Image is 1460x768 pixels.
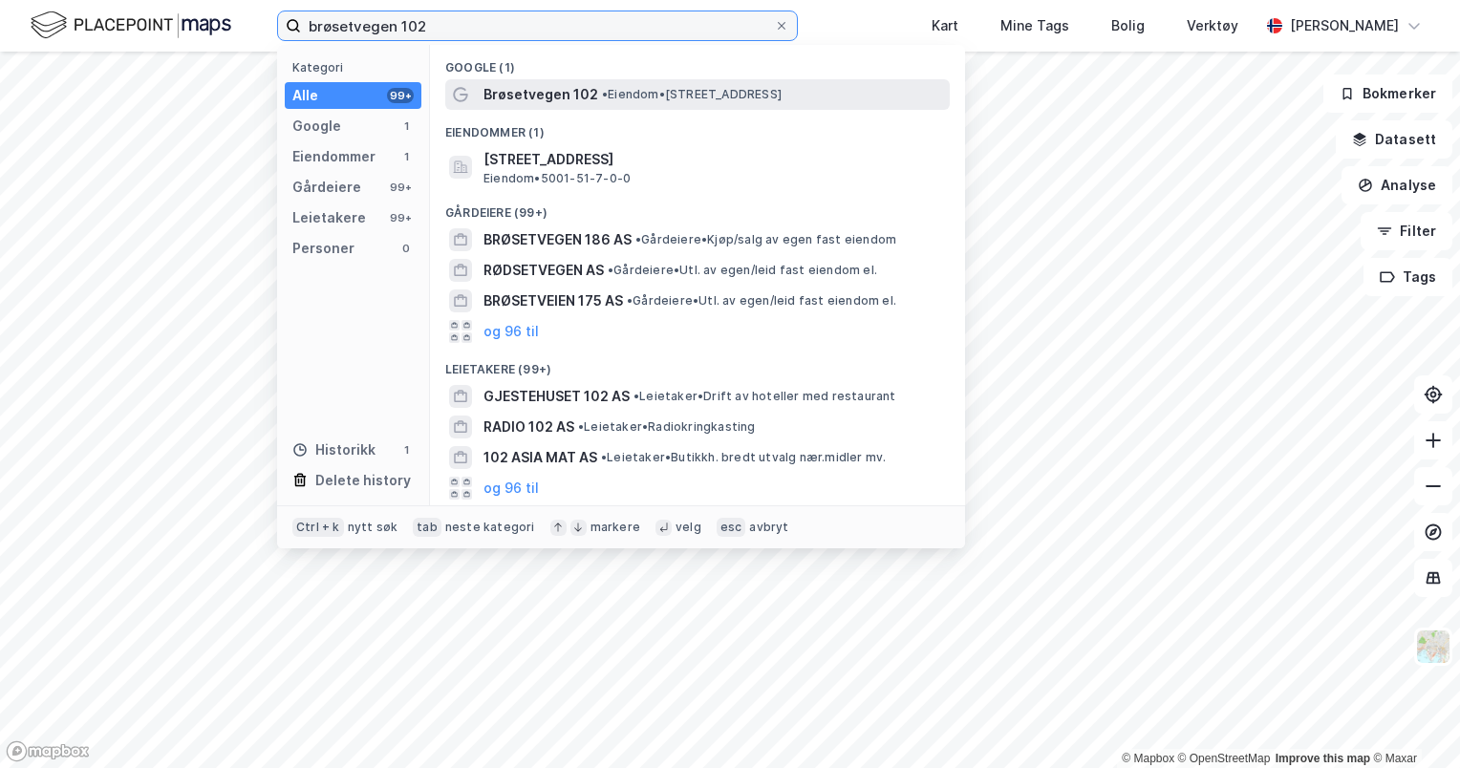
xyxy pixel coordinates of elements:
[483,385,630,408] span: GJESTEHUSET 102 AS
[717,518,746,537] div: esc
[430,503,965,538] div: Historikk (1)
[676,520,701,535] div: velg
[1336,120,1452,159] button: Datasett
[31,9,231,42] img: logo.f888ab2527a4732fd821a326f86c7f29.svg
[627,293,896,309] span: Gårdeiere • Utl. av egen/leid fast eiendom el.
[398,442,414,458] div: 1
[578,419,584,434] span: •
[608,263,877,278] span: Gårdeiere • Utl. av egen/leid fast eiendom el.
[6,740,90,762] a: Mapbox homepage
[430,190,965,224] div: Gårdeiere (99+)
[301,11,774,40] input: Søk på adresse, matrikkel, gårdeiere, leietakere eller personer
[602,87,782,102] span: Eiendom • [STREET_ADDRESS]
[627,293,633,308] span: •
[292,206,366,229] div: Leietakere
[1122,752,1174,765] a: Mapbox
[749,520,788,535] div: avbryt
[445,520,535,535] div: neste kategori
[483,171,631,186] span: Eiendom • 5001-51-7-0-0
[635,232,896,247] span: Gårdeiere • Kjøp/salg av egen fast eiendom
[292,237,354,260] div: Personer
[483,83,598,106] span: Brøsetvegen 102
[483,228,632,251] span: BRØSETVEGEN 186 AS
[292,518,344,537] div: Ctrl + k
[430,110,965,144] div: Eiendommer (1)
[1323,75,1452,113] button: Bokmerker
[635,232,641,246] span: •
[292,115,341,138] div: Google
[398,149,414,164] div: 1
[292,438,376,461] div: Historikk
[601,450,886,465] span: Leietaker • Butikkh. bredt utvalg nær.midler mv.
[483,477,539,500] button: og 96 til
[292,176,361,199] div: Gårdeiere
[1111,14,1145,37] div: Bolig
[590,520,640,535] div: markere
[292,60,421,75] div: Kategori
[1276,752,1370,765] a: Improve this map
[578,419,756,435] span: Leietaker • Radiokringkasting
[1178,752,1271,765] a: OpenStreetMap
[292,145,376,168] div: Eiendommer
[1290,14,1399,37] div: [PERSON_NAME]
[1363,258,1452,296] button: Tags
[932,14,958,37] div: Kart
[483,416,574,438] span: RADIO 102 AS
[430,347,965,381] div: Leietakere (99+)
[1415,629,1451,665] img: Z
[430,45,965,79] div: Google (1)
[315,469,411,492] div: Delete history
[1342,166,1452,204] button: Analyse
[413,518,441,537] div: tab
[292,84,318,107] div: Alle
[1364,676,1460,768] iframe: Chat Widget
[633,389,639,403] span: •
[483,148,942,171] span: [STREET_ADDRESS]
[387,88,414,103] div: 99+
[601,450,607,464] span: •
[602,87,608,101] span: •
[348,520,398,535] div: nytt søk
[387,210,414,225] div: 99+
[398,241,414,256] div: 0
[483,259,604,282] span: RØDSETVEGEN AS
[483,289,623,312] span: BRØSETVEIEN 175 AS
[483,320,539,343] button: og 96 til
[398,118,414,134] div: 1
[608,263,613,277] span: •
[633,389,896,404] span: Leietaker • Drift av hoteller med restaurant
[1000,14,1069,37] div: Mine Tags
[387,180,414,195] div: 99+
[1361,212,1452,250] button: Filter
[483,446,597,469] span: 102 ASIA MAT AS
[1187,14,1238,37] div: Verktøy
